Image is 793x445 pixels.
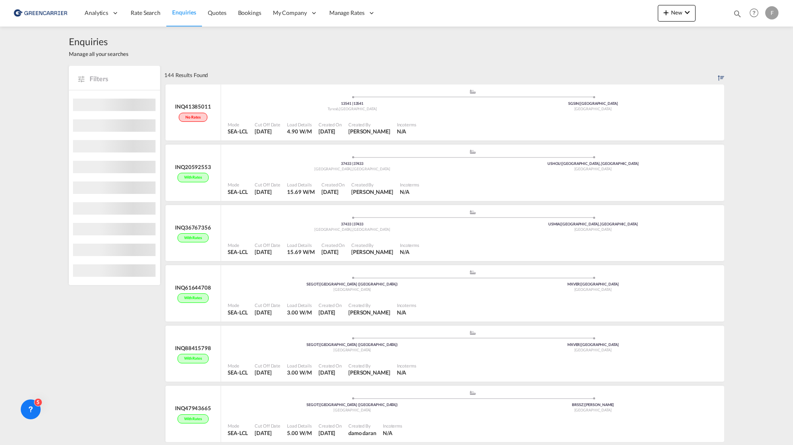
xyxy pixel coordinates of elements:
[228,429,248,437] div: SEA-LCL
[287,242,315,248] div: Load Details
[348,128,390,135] div: Linda Dunklint
[561,161,562,166] span: |
[351,248,393,256] div: Dardan Ahmeti
[468,210,478,214] md-icon: assets/icons/custom/ship-fill.svg
[348,121,390,128] div: Created By
[228,128,248,135] div: SEA-LCL
[12,4,68,22] img: 609dfd708afe11efa14177256b0082fb.png
[69,50,129,58] span: Manage all your searches
[164,145,724,205] div: INQ20592553With rates assets/icons/custom/ship-fill.svgassets/icons/custom/roll-o-plane.svgOrigin...
[348,128,390,135] span: [PERSON_NAME]
[353,161,364,166] span: 37433
[306,402,398,407] span: SEGOT [GEOGRAPHIC_DATA] ([GEOGRAPHIC_DATA])
[352,161,353,166] span: |
[172,9,196,16] span: Enquiries
[287,121,312,128] div: Load Details
[287,369,312,376] div: 3.00 W/M
[321,248,345,256] div: 24 Sep 2025
[228,188,248,196] div: SEA-LCL
[352,222,353,226] span: |
[348,309,390,316] span: [PERSON_NAME]
[228,181,248,188] div: Mode
[255,189,271,195] span: [DATE]
[178,173,209,182] div: With rates
[468,331,478,335] md-icon: assets/icons/custom/ship-fill.svg
[178,354,209,363] div: With rates
[397,302,416,308] div: Incoterms
[321,242,345,248] div: Created On
[353,167,390,171] span: [GEOGRAPHIC_DATA]
[733,9,742,18] md-icon: icon-magnify
[348,369,390,376] div: Filip Pehrsson
[400,188,409,196] div: N/A
[319,402,320,407] span: |
[255,249,271,255] span: [DATE]
[352,101,353,106] span: |
[574,408,612,412] span: [GEOGRAPHIC_DATA]
[579,101,580,106] span: |
[178,293,209,303] div: With rates
[175,284,211,291] div: INQ61644708
[255,369,271,376] span: [DATE]
[319,423,342,429] div: Created On
[548,222,638,226] span: USMIA [GEOGRAPHIC_DATA], [GEOGRAPHIC_DATA]
[255,423,280,429] div: Cut Off Date
[333,408,371,412] span: [GEOGRAPHIC_DATA]
[329,9,365,17] span: Manage Rates
[228,423,248,429] div: Mode
[319,309,342,316] div: 24 Sep 2025
[319,363,342,369] div: Created On
[255,242,280,248] div: Cut Off Date
[319,369,335,376] span: [DATE]
[164,66,208,84] div: 144 Results Found
[319,369,342,376] div: 24 Sep 2025
[568,101,618,106] span: SGSIN [GEOGRAPHIC_DATA]
[341,222,353,226] span: 37433
[255,181,280,188] div: Cut Off Date
[164,85,724,145] div: INQ41385011No rates assets/icons/custom/ship-fill.svgassets/icons/custom/roll-o-plane.svgOrigin S...
[333,287,371,292] span: [GEOGRAPHIC_DATA]
[228,302,248,308] div: Mode
[567,342,619,347] span: MXVER [GEOGRAPHIC_DATA]
[175,404,211,412] div: INQ47943665
[6,401,35,433] iframe: Chat
[574,167,612,171] span: [GEOGRAPHIC_DATA]
[348,430,376,436] span: damo daran
[319,121,342,128] div: Created On
[383,429,392,437] div: N/A
[314,227,353,232] span: [GEOGRAPHIC_DATA]
[567,282,619,286] span: MXVER [GEOGRAPHIC_DATA]
[208,9,226,16] span: Quotes
[319,430,335,436] span: [DATE]
[255,121,280,128] div: Cut Off Date
[321,249,338,255] span: [DATE]
[69,35,129,48] span: Enquiries
[179,113,207,122] div: No rates
[255,302,280,308] div: Cut Off Date
[747,6,761,20] span: Help
[333,348,371,352] span: [GEOGRAPHIC_DATA]
[238,9,261,16] span: Bookings
[574,348,612,352] span: [GEOGRAPHIC_DATA]
[383,423,402,429] div: Incoterms
[255,128,280,135] div: 1 Oct 2025
[468,391,478,395] md-icon: assets/icons/custom/ship-fill.svg
[255,309,280,316] div: 24 Sep 2025
[397,309,406,316] div: N/A
[319,128,342,135] div: 24 Sep 2025
[255,429,280,437] div: 25 Sep 2025
[319,282,320,286] span: |
[228,363,248,369] div: Mode
[255,369,280,376] div: 24 Sep 2025
[287,128,312,135] div: 4.90 W/M
[178,233,209,243] div: With rates
[353,222,364,226] span: 37433
[306,282,398,286] span: SEGOT [GEOGRAPHIC_DATA] ([GEOGRAPHIC_DATA])
[353,101,364,106] span: 13541
[400,248,409,256] div: N/A
[348,363,390,369] div: Created By
[351,189,393,195] span: [PERSON_NAME]
[255,128,271,135] span: [DATE]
